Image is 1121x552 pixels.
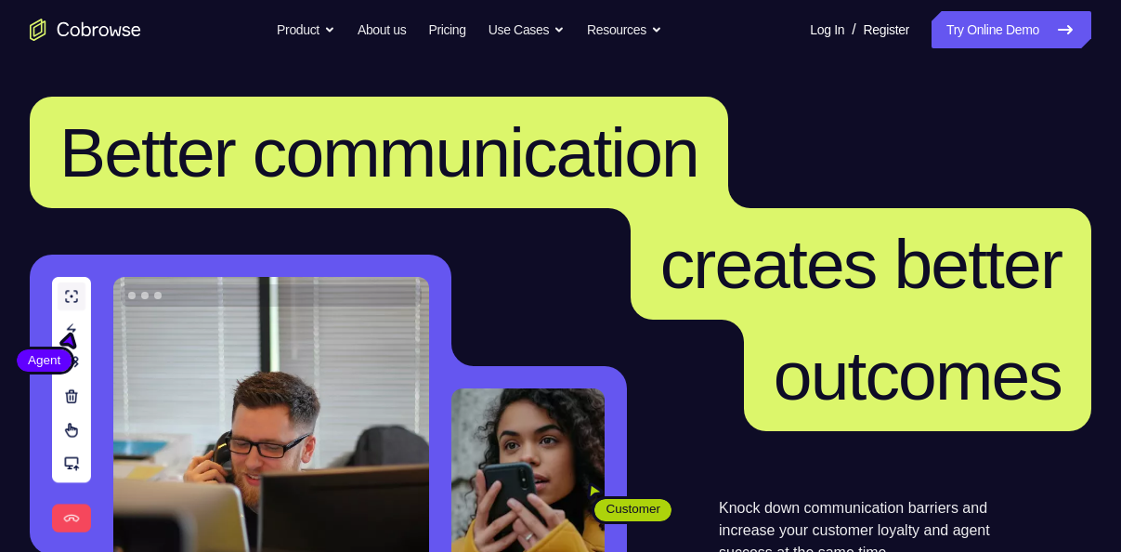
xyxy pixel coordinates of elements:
[810,11,844,48] a: Log In
[587,11,662,48] button: Resources
[358,11,406,48] a: About us
[864,11,909,48] a: Register
[774,336,1062,414] span: outcomes
[852,19,855,41] span: /
[428,11,465,48] a: Pricing
[932,11,1091,48] a: Try Online Demo
[489,11,565,48] button: Use Cases
[30,19,141,41] a: Go to the home page
[277,11,335,48] button: Product
[660,225,1062,303] span: creates better
[59,113,698,191] span: Better communication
